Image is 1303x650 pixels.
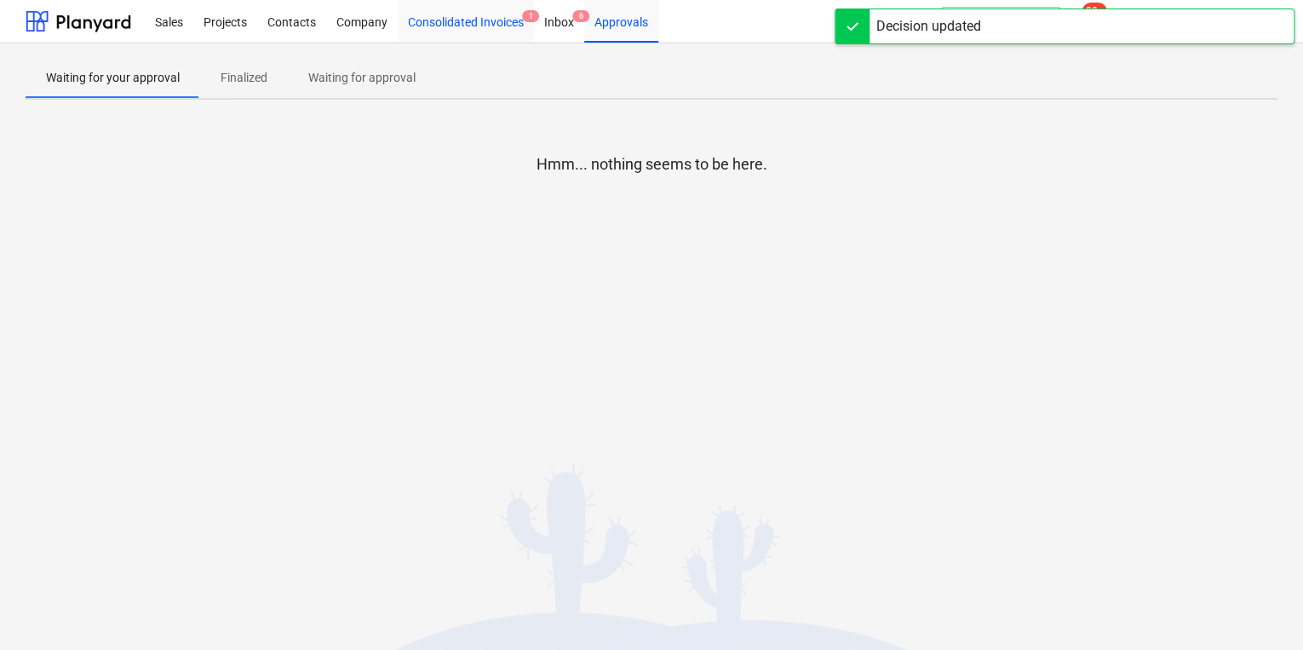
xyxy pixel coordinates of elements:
span: 1 [522,10,539,22]
iframe: Chat Widget [1218,568,1303,650]
p: Waiting for approval [308,69,416,87]
p: Hmm... nothing seems to be here. [537,154,767,175]
div: Decision updated [876,16,981,37]
p: Finalized [221,69,267,87]
p: Waiting for your approval [46,69,180,87]
span: 6 [572,10,589,22]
